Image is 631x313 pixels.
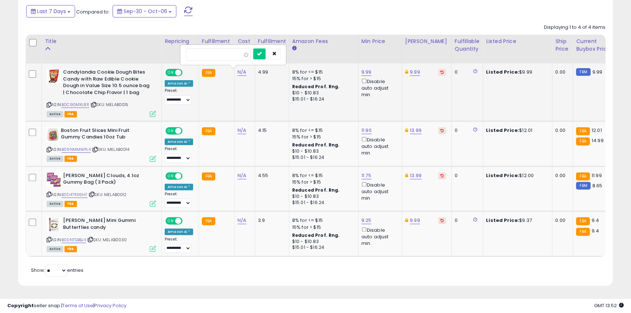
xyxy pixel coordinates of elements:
div: 0 [455,217,477,224]
span: OFF [181,70,193,76]
span: All listings currently available for purchase on Amazon [47,156,63,162]
small: FBA [202,127,215,135]
b: Reduced Prof. Rng. [292,83,340,90]
div: 0 [455,69,477,75]
span: Show: entries [31,267,83,274]
div: Fulfillable Quantity [455,38,480,53]
div: Fulfillment Cost [258,38,286,53]
a: N/A [238,127,246,134]
small: FBA [202,217,215,225]
div: Cost [238,38,252,45]
span: 11.99 [592,172,602,179]
a: 9.99 [410,217,420,224]
div: 8% for <= $15 [292,69,353,75]
div: Preset: [165,146,193,163]
img: 51Ysc+YTnFL._SL40_.jpg [47,127,59,142]
div: 15% for > $15 [292,179,353,185]
a: B00NTSBBJ4 [62,237,86,243]
div: $9.99 [486,69,546,75]
small: FBM [576,68,590,76]
a: 9.99 [361,69,372,76]
a: Terms of Use [62,302,93,309]
div: Disable auto adjust min [361,136,396,156]
small: FBA [576,228,589,236]
div: 4.99 [258,69,283,75]
small: FBA [576,137,589,145]
div: 0.00 [555,127,567,134]
div: $15.01 - $16.24 [292,200,353,206]
a: B09NMMWPL4 [62,146,91,153]
div: Disable auto adjust min [361,226,396,247]
div: 8% for <= $15 [292,172,353,179]
div: Amazon AI * [165,228,193,235]
div: $15.01 - $16.24 [292,154,353,161]
a: B0C9GMXL8R [62,102,89,108]
div: ASIN: [47,217,156,251]
strong: Copyright [7,302,34,309]
a: N/A [238,172,246,179]
b: Listed Price: [486,217,519,224]
a: Privacy Policy [94,302,126,309]
div: 0 [455,172,477,179]
b: Candylandia Cookie Dough Bites Candy with Raw Edible Cookie Dough in Value Size 10.5 ounce bag | ... [63,69,152,98]
small: FBA [576,127,589,135]
div: $12.00 [486,172,546,179]
b: [PERSON_NAME] Clouds, 4.1oz Gummy Bag (3 Pack) [63,172,152,188]
span: ON [166,218,175,224]
div: Preset: [165,192,193,208]
span: All listings currently available for purchase on Amazon [47,111,63,117]
div: $10 - $10.83 [292,193,353,200]
b: Reduced Prof. Rng. [292,232,340,238]
span: 9.99 [592,69,603,75]
div: 0 [455,127,477,134]
div: Amazon AI * [165,184,193,190]
span: 9.4 [592,217,599,224]
small: Amazon Fees. [292,45,297,52]
span: Sep-30 - Oct-06 [124,8,167,15]
a: 13.99 [410,127,422,134]
div: Listed Price [486,38,549,45]
a: N/A [238,217,246,224]
div: Disable auto adjust min [361,181,396,202]
span: 12.01 [592,127,602,134]
span: 2025-10-14 13:52 GMT [594,302,624,309]
div: 4.15 [258,127,283,134]
div: ASIN: [47,172,156,206]
div: $10 - $10.83 [292,239,353,245]
span: | SKU: MELAB0014 [92,146,130,152]
span: 9.4 [592,227,599,234]
div: 15% for > $15 [292,224,353,231]
div: Disable auto adjust min [361,77,396,98]
div: 4.55 [258,172,283,179]
a: N/A [238,69,246,76]
div: 15% for > $15 [292,134,353,140]
div: ASIN: [47,127,156,161]
span: FBA [64,111,77,117]
a: 9.99 [410,69,420,76]
b: Listed Price: [486,172,519,179]
div: Ship Price [555,38,570,53]
div: 15% for > $15 [292,75,353,82]
small: FBA [576,172,589,180]
span: 14.99 [592,137,604,144]
b: [PERSON_NAME] Mini Gummi Butterflies candy [63,217,152,232]
div: [PERSON_NAME] [405,38,448,45]
div: Amazon AI * [165,80,193,87]
div: Repricing [165,38,196,45]
small: FBM [576,182,590,189]
button: Sep-30 - Oct-06 [113,5,176,17]
div: 0.00 [555,69,567,75]
a: 11.90 [361,127,372,134]
div: 0.00 [555,217,567,224]
span: FBA [64,201,77,207]
span: FBA [64,156,77,162]
a: 9.25 [361,217,372,224]
small: FBA [202,69,215,77]
div: Preset: [165,88,193,105]
img: 51oGccqfKCL._SL40_.jpg [47,69,61,83]
a: 13.99 [410,172,422,179]
b: Listed Price: [486,69,519,75]
div: Min Price [361,38,399,45]
b: Reduced Prof. Rng. [292,187,340,193]
div: $12.01 [486,127,546,134]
